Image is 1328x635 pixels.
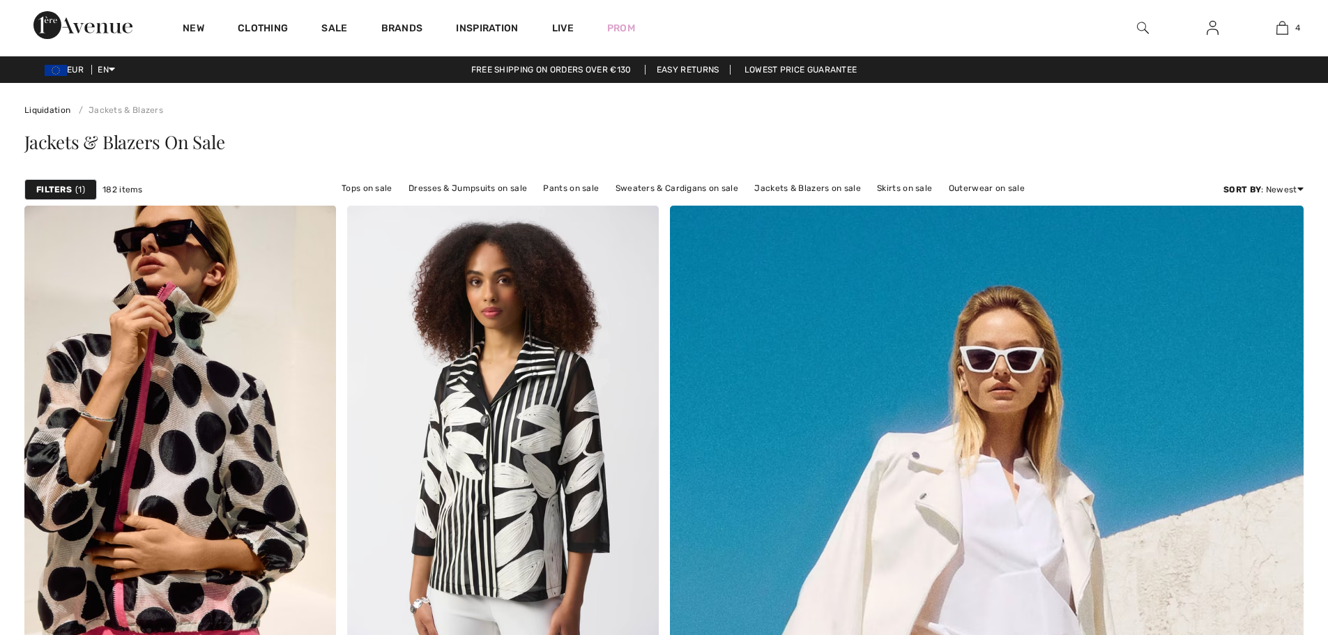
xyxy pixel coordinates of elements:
a: Jackets & Blazers on sale [747,179,868,197]
a: Easy Returns [645,65,731,75]
span: 4 [1295,22,1300,34]
img: Euro [45,65,67,76]
img: search the website [1137,20,1149,36]
a: Live [552,21,574,36]
a: Brands [381,22,423,37]
span: Inspiration [456,22,518,37]
a: Skirts on sale [870,179,939,197]
a: Clothing [238,22,288,37]
a: Prom [607,21,635,36]
strong: Sort By [1223,185,1261,194]
span: EUR [45,65,89,75]
span: EN [98,65,115,75]
img: 1ère Avenue [33,11,132,39]
img: My Bag [1276,20,1288,36]
span: 182 items [102,183,143,196]
img: My Info [1207,20,1219,36]
strong: Filters [36,183,72,196]
a: New [183,22,204,37]
a: Sign In [1196,20,1230,37]
a: Outerwear on sale [942,179,1032,197]
span: 1 [75,183,85,196]
a: Dresses & Jumpsuits on sale [402,179,534,197]
a: Lowest Price Guarantee [733,65,869,75]
a: Sale [321,22,347,37]
div: : Newest [1223,183,1304,196]
a: Jackets & Blazers [73,105,163,115]
a: Pants on sale [536,179,606,197]
span: Jackets & Blazers On Sale [24,130,225,154]
a: Sweaters & Cardigans on sale [609,179,745,197]
a: Free shipping on orders over €130 [460,65,643,75]
a: Tops on sale [335,179,399,197]
a: Liquidation [24,105,70,115]
a: 4 [1248,20,1316,36]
